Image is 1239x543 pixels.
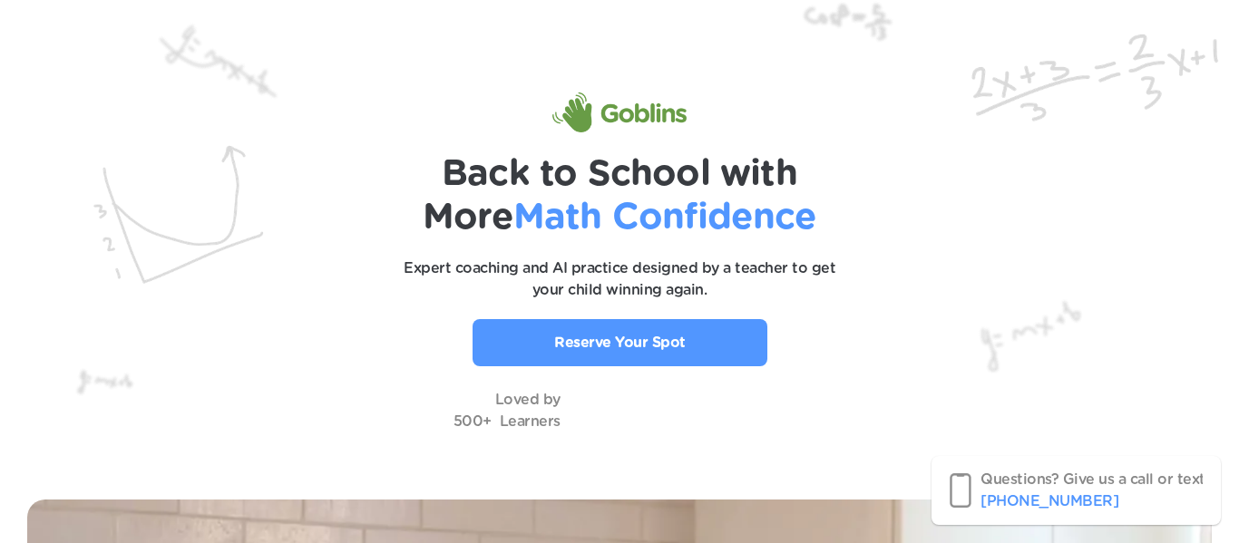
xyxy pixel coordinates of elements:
h1: Back to School with More [302,152,937,239]
p: Loved by 500+ Learners [454,389,561,432]
a: Reserve Your Spot [473,319,767,366]
p: Reserve Your Spot [554,332,686,354]
p: ‪[PHONE_NUMBER]‬ [980,490,1118,512]
p: Questions? Give us a call or text! [980,469,1209,490]
span: Math Confidence [513,199,816,236]
a: Questions? Give us a call or text!‪[PHONE_NUMBER]‬ [932,456,1221,525]
p: Expert coaching and AI practice designed by a teacher to get your child winning again. [393,257,846,301]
